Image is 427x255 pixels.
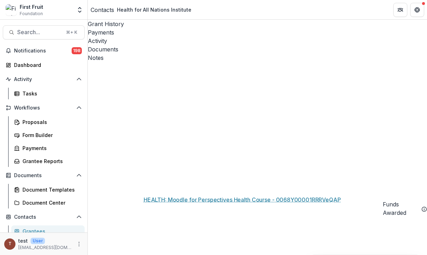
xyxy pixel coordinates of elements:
a: HEALTH: Moodle for Perspectives Health Course - 0068Y00001RRRVeQAP [144,195,341,204]
span: Search... [17,29,62,36]
button: Search... [3,25,85,39]
div: Payments [22,144,79,152]
span: Documents [14,173,73,179]
button: Notifications198 [3,45,85,56]
a: Proposals [11,116,85,128]
a: Grantee Reports [11,155,85,167]
div: Document Templates [22,186,79,193]
a: Contacts [91,6,114,14]
a: Dashboard [3,59,85,71]
button: Get Help [410,3,424,17]
span: Workflows [14,105,73,111]
div: Dashboard [14,61,79,69]
span: Notifications [14,48,72,54]
a: Grantees [11,225,85,237]
span: 198 [72,47,82,54]
span: Foundation [20,11,43,17]
p: User [31,238,45,244]
span: Contacts [14,214,73,220]
button: Open Documents [3,170,85,181]
button: Open Activity [3,74,85,85]
div: Proposals [22,118,79,126]
a: Notes [88,54,427,62]
button: Open Workflows [3,102,85,113]
p: [EMAIL_ADDRESS][DOMAIN_NAME] [18,244,72,251]
div: Tasks [22,90,79,97]
a: Form Builder [11,129,85,141]
img: First Fruit [6,4,17,15]
h2: Funds Awarded [383,200,419,217]
a: Document Templates [11,184,85,195]
nav: breadcrumb [91,5,194,15]
a: Tasks [11,88,85,99]
a: Grant History [88,20,427,28]
a: Payments [11,142,85,154]
button: More [75,240,83,248]
button: Open entity switcher [75,3,85,17]
div: Grantees [22,228,79,235]
div: Health for All Nations Institute [117,6,191,13]
span: Activity [14,76,73,82]
button: Partners [393,3,407,17]
button: Open Contacts [3,211,85,223]
div: test [8,242,12,246]
div: Document Center [22,199,79,206]
div: Grantee Reports [22,157,79,165]
p: test [18,237,28,244]
div: Form Builder [22,131,79,139]
div: First Fruit [20,3,43,11]
div: ⌘ + K [65,29,79,36]
a: Activity [88,37,427,45]
a: Documents [88,45,427,54]
a: Document Center [11,197,85,209]
a: Payments [88,28,427,37]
